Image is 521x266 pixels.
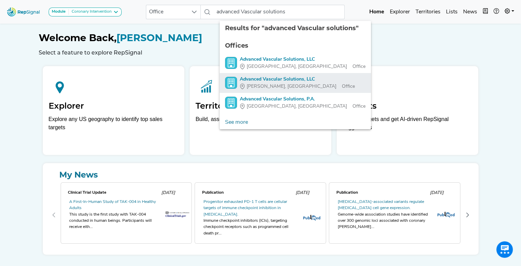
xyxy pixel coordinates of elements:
[203,218,297,237] div: Immune checkpoint inhibitors (ICIs), targeting checkpoint receptors such as programmed cell death...
[69,211,163,230] div: This study is the first study with TAK-004 conducted in human beings. Participants will receive e...
[49,101,178,111] h2: Explorer
[225,97,237,109] img: Office Search Icon
[327,181,462,249] div: 2
[240,56,365,63] div: Advanced Vascular Solutions, LLC
[430,191,443,195] span: [DATE]
[59,181,194,249] div: 0
[220,73,371,93] li: Advanced Vascular Solutions, LLC
[240,63,365,70] div: Office
[43,66,184,155] a: ExplorerExplore any US geography to identify top sales targets
[49,115,178,132] div: Explore any US geography to identify top sales targets
[343,101,472,111] h2: My Lists
[295,191,309,195] span: [DATE]
[193,181,327,249] div: 1
[240,76,355,83] div: Advanced Vascular Solutions, LLC
[337,66,478,155] a: My ListsTag top targets and get AI-driven RepSignal suggestions
[337,200,424,210] a: [MEDICAL_DATA]-associated variants regulate [MEDICAL_DATA] cell gene expression.
[336,191,358,195] span: Publication
[247,83,336,90] span: [PERSON_NAME], [GEOGRAPHIC_DATA]
[39,32,116,44] span: Welcome Back,
[69,200,156,210] a: A First-In-Human Study of TAK-004 in Healthy Adults
[240,83,355,90] div: Office
[220,116,253,129] a: See more
[443,5,460,19] a: Lists
[225,57,237,69] img: Office Search Icon
[203,200,287,217] a: Progenitor exhausted PD-1 T cells are cellular targets of immune checkpoint inhibition in [MEDICA...
[69,9,112,15] div: Coronary Intervention
[48,169,473,181] a: My News
[68,191,107,195] span: Clinical Trial Update
[225,41,365,50] div: Offices
[225,96,365,110] a: Advanced Vascular Solutions, P.A.[GEOGRAPHIC_DATA], [GEOGRAPHIC_DATA]Office
[413,5,443,19] a: Territories
[480,5,491,19] button: Intel Book
[225,77,237,89] img: Office Search Icon
[437,211,455,218] img: pubmed_logo.fab3c44c.png
[387,5,413,19] a: Explorer
[462,209,473,220] button: Next Page
[225,56,365,70] a: Advanced Vascular Solutions, LLC[GEOGRAPHIC_DATA], [GEOGRAPHIC_DATA]Office
[196,115,325,135] p: Build, assess, and assign geographic markets
[39,49,483,56] h6: Select a feature to explore RepSignal
[337,211,431,230] div: Genome-wide association studies have identified over 300 genomic loci associated with coronary [P...
[39,32,483,44] h1: [PERSON_NAME]
[240,103,365,110] div: Office
[196,101,325,111] h2: Territories
[220,53,371,73] li: Advanced Vascular Solutions, LLC
[202,191,223,195] span: Publication
[220,93,371,113] li: Advanced Vascular Solutions, P.A.
[161,191,175,195] span: [DATE]
[225,76,365,90] a: Advanced Vascular Solutions, LLC[PERSON_NAME], [GEOGRAPHIC_DATA]Office
[343,115,472,135] p: Tag top targets and get AI-driven RepSignal suggestions
[240,96,365,103] div: Advanced Vascular Solutions, P.A.
[146,5,187,19] span: Office
[460,5,480,19] a: News
[52,10,66,14] strong: Module
[367,5,387,19] a: Home
[165,211,189,218] img: trials_logo.af2b3be5.png
[303,215,320,221] img: pubmed_logo.fab3c44c.png
[190,66,331,155] a: TerritoriesBuild, assess, and assign geographic markets
[214,5,345,19] input: Search an office
[225,24,359,32] span: Results for "advanced Vascular solutions"
[247,63,347,70] span: [GEOGRAPHIC_DATA], [GEOGRAPHIC_DATA]
[247,103,347,110] span: [GEOGRAPHIC_DATA], [GEOGRAPHIC_DATA]
[49,8,122,16] button: ModuleCoronary Intervention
